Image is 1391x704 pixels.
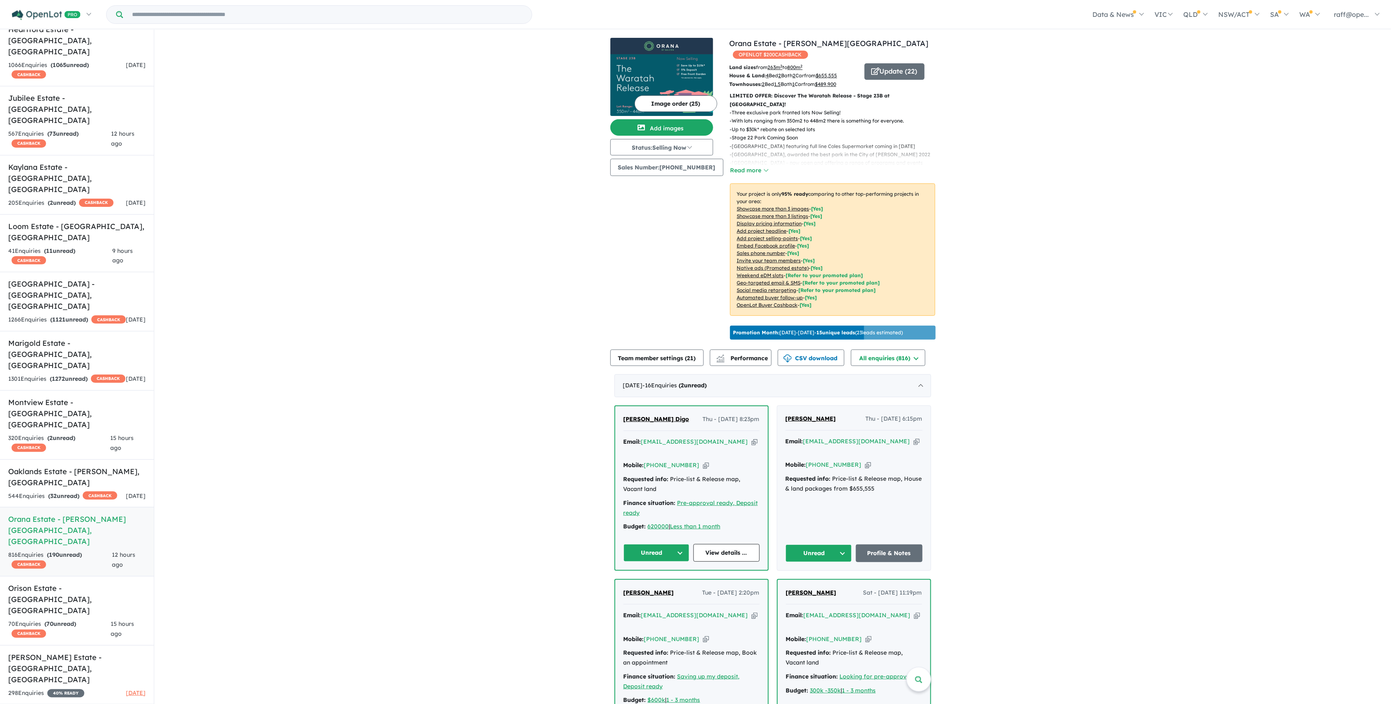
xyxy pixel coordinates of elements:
[786,687,809,694] strong: Budget:
[126,316,146,323] span: [DATE]
[624,696,646,704] strong: Budget:
[610,159,723,176] button: Sales Number:[PHONE_NUMBER]
[51,61,89,69] strong: ( unread)
[50,492,57,500] span: 32
[111,130,134,147] span: 12 hours ago
[624,499,676,507] strong: Finance situation:
[806,461,862,468] a: [PHONE_NUMBER]
[786,272,863,278] span: [Refer to your promoted plan]
[624,415,689,423] span: [PERSON_NAME] Digo
[751,438,758,446] button: Copy
[810,687,841,694] a: 300k -350k
[703,415,760,424] span: Thu - [DATE] 8:23pm
[914,611,920,620] button: Copy
[783,64,803,70] span: to
[8,514,146,547] h5: Orana Estate - [PERSON_NAME][GEOGRAPHIC_DATA] , [GEOGRAPHIC_DATA]
[50,199,53,206] span: 2
[624,522,760,532] div: |
[91,375,125,383] span: CASHBACK
[8,374,125,384] div: 1301 Enquir ies
[8,652,146,685] h5: [PERSON_NAME] Estate - [GEOGRAPHIC_DATA] , [GEOGRAPHIC_DATA]
[614,41,710,51] img: Orana Estate - Clyde North Logo
[730,39,929,48] a: Orana Estate - [PERSON_NAME][GEOGRAPHIC_DATA]
[786,686,922,696] div: |
[730,183,935,316] p: Your project is only comparing to other top-performing projects in your area: - - - - - - - - - -...
[737,235,798,241] u: Add project selling-points
[681,382,684,389] span: 2
[788,64,803,70] u: 800 m
[8,688,84,698] div: 298 Enquir ies
[786,438,803,445] strong: Email:
[778,350,844,366] button: CSV download
[842,687,876,694] u: 1 - 3 months
[710,350,772,366] button: Performance
[644,461,700,469] a: [PHONE_NUMBER]
[624,649,669,656] strong: Requested info:
[786,611,804,619] strong: Email:
[614,374,931,397] div: [DATE]
[624,648,760,668] div: Price-list & Release map, Book an appointment
[762,81,765,87] u: 2
[624,673,740,690] u: Saving up my deposit, Deposit ready
[8,93,146,126] h5: Jubilee Estate - [GEOGRAPHIC_DATA] , [GEOGRAPHIC_DATA]
[865,63,925,80] button: Update (22)
[47,689,84,697] span: 40 % READY
[737,302,798,308] u: OpenLot Buyer Cashback
[733,51,808,59] span: OPENLOT $ 200 CASHBACK
[49,551,59,558] span: 190
[730,142,942,151] p: - [GEOGRAPHIC_DATA] featuring full line Coles Supermarket coming in [DATE]
[793,72,796,79] u: 2
[789,228,801,234] span: [ Yes ]
[667,696,700,704] a: 1 - 3 months
[91,315,126,324] span: CASHBACK
[8,60,126,80] div: 1066 Enquir ies
[737,220,802,227] u: Display pricing information
[8,491,117,501] div: 544 Enquir ies
[730,72,766,79] b: House & Land:
[786,588,837,598] a: [PERSON_NAME]
[856,544,923,562] a: Profile & Notes
[702,588,760,598] span: Tue - [DATE] 2:20pm
[804,611,911,619] a: [EMAIL_ADDRESS][DOMAIN_NAME]
[786,475,831,482] strong: Requested info:
[679,382,707,389] strong: ( unread)
[779,72,781,79] u: 2
[786,414,836,424] a: [PERSON_NAME]
[803,280,880,286] span: [Refer to your promoted plan]
[786,649,831,656] strong: Requested info:
[786,474,923,494] div: Price-list & Release map, House & land packages from $655,555
[624,523,646,530] strong: Budget:
[865,461,871,469] button: Copy
[8,619,111,639] div: 70 Enquir ies
[8,221,146,243] h5: Loom Estate - [GEOGRAPHIC_DATA] , [GEOGRAPHIC_DATA]
[703,461,709,470] button: Copy
[8,583,146,616] h5: Orison Estate - [GEOGRAPHIC_DATA] , [GEOGRAPHIC_DATA]
[53,61,66,69] span: 1065
[786,415,836,422] span: [PERSON_NAME]
[44,620,76,628] strong: ( unread)
[83,491,117,500] span: CASHBACK
[730,117,942,125] p: - With lots ranging from 350m2 to 448m2 there is something for everyone.
[641,438,748,445] a: [EMAIL_ADDRESS][DOMAIN_NAME]
[49,434,53,442] span: 2
[815,81,837,87] u: $ 489,900
[805,294,817,301] span: [Yes]
[804,220,816,227] span: [ Yes ]
[48,492,79,500] strong: ( unread)
[648,523,669,530] a: 620000
[610,350,704,366] button: Team member settings (21)
[737,243,795,249] u: Embed Facebook profile
[49,130,56,137] span: 73
[840,673,912,680] a: Looking for pre-approval
[126,375,146,382] span: [DATE]
[125,6,530,23] input: Try estate name, suburb, builder or developer
[788,250,800,256] span: [ Yes ]
[670,523,721,530] a: Less than 1 month
[784,354,792,363] img: download icon
[624,415,689,424] a: [PERSON_NAME] Digo
[624,499,758,516] a: Pre-approval ready, Deposit ready
[52,375,65,382] span: 1272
